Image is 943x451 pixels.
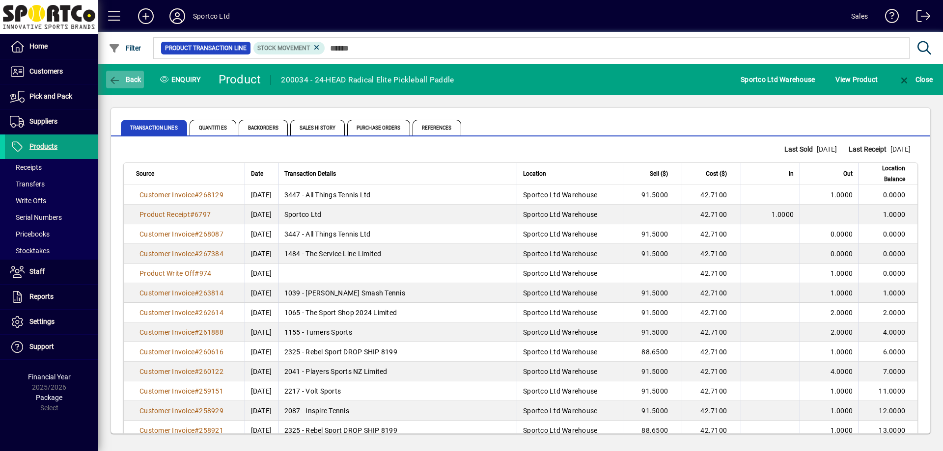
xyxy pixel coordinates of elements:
td: 1484 - The Service Line Limited [278,244,517,264]
span: Sportco Ltd Warehouse [523,348,597,356]
a: Transfers [5,176,98,192]
a: Customer Invoice#262614 [136,307,227,318]
span: Settings [29,318,55,325]
td: 1155 - Turners Sports [278,322,517,342]
a: Write Offs [5,192,98,209]
a: Staff [5,260,98,284]
td: 2325 - Rebel Sport DROP SHIP 8199 [278,342,517,362]
span: 1.0000 [772,211,794,218]
span: Transaction Details [284,168,336,179]
span: Sportco Ltd Warehouse [523,289,597,297]
span: 1.0000 [831,426,853,434]
a: Support [5,335,98,359]
a: Customer Invoice#268129 [136,189,227,200]
span: Customer Invoice [139,368,194,375]
span: Sportco Ltd Warehouse [523,387,597,395]
a: Suppliers [5,109,98,134]
td: [DATE] [245,224,278,244]
span: 1.0000 [831,387,853,395]
td: Sportco Ltd [278,205,517,224]
span: 1.0000 [831,269,853,277]
a: Customer Invoice#260616 [136,346,227,357]
td: 2325 - Rebel Sport DROP SHIP 8199 [278,421,517,440]
td: 2.0000 [859,303,917,322]
td: [DATE] [245,303,278,322]
span: Financial Year [28,373,71,381]
span: Sportco Ltd Warehouse [523,230,597,238]
td: [DATE] [245,381,278,401]
span: Filter [109,44,141,52]
a: Customer Invoice#258929 [136,405,227,416]
td: 13.0000 [859,421,917,440]
span: # [194,269,199,277]
a: Knowledge Base [878,2,899,34]
span: Customer Invoice [139,230,194,238]
td: 88.6500 [623,421,682,440]
a: Customer Invoice#259151 [136,386,227,397]
a: Serial Numbers [5,209,98,226]
td: 4.0000 [859,322,917,342]
span: Last Receipt [849,144,890,155]
span: Sportco Ltd Warehouse [523,407,597,415]
a: Logout [909,2,931,34]
span: Out [843,168,853,179]
span: # [194,230,199,238]
span: References [413,120,461,135]
span: Cost ($) [706,168,727,179]
td: 42.7100 [682,244,741,264]
span: # [194,309,199,317]
td: 42.7100 [682,264,741,283]
span: Customer Invoice [139,289,194,297]
td: 0.0000 [859,264,917,283]
span: Backorders [239,120,288,135]
td: 42.7100 [682,342,741,362]
td: 0.0000 [859,244,917,264]
span: Customers [29,67,63,75]
span: Sportco Ltd Warehouse [523,250,597,258]
span: Write Offs [10,197,46,205]
div: Sales [851,8,868,24]
span: # [194,387,199,395]
span: 2.0000 [831,309,853,317]
td: 2087 - Inspire Tennis [278,401,517,421]
td: 2041 - Players Sports NZ Limited [278,362,517,381]
td: 42.7100 [682,362,741,381]
td: [DATE] [245,244,278,264]
div: 200034 - 24-HEAD Radical Elite Pickleball Paddle [281,72,454,88]
span: Products [29,142,57,150]
span: # [194,328,199,336]
span: 259151 [199,387,223,395]
span: # [190,211,194,218]
td: 91.5000 [623,381,682,401]
td: 42.7100 [682,205,741,224]
span: Customer Invoice [139,309,194,317]
td: 42.7100 [682,401,741,421]
button: Add [130,7,162,25]
span: Package [36,394,62,401]
span: 0.0000 [831,230,853,238]
span: Close [898,76,933,83]
td: 0.0000 [859,224,917,244]
button: Back [106,71,144,88]
div: Source [136,168,239,179]
span: Reports [29,292,54,300]
span: Product Transaction Line [165,43,247,53]
td: 88.6500 [623,342,682,362]
div: Sell ($) [629,168,677,179]
span: Stocktakes [10,247,50,255]
mat-chip: Product Transaction Type: Stock movement [253,42,325,54]
td: 91.5000 [623,401,682,421]
button: Profile [162,7,193,25]
td: 11.0000 [859,381,917,401]
app-page-header-button: Back [98,71,152,88]
div: Sportco Ltd [193,8,230,24]
span: Customer Invoice [139,387,194,395]
span: 267384 [199,250,223,258]
div: Cost ($) [688,168,736,179]
button: View Product [833,71,880,88]
a: Product Write Off#974 [136,268,215,279]
span: Product Write Off [139,269,194,277]
a: Stocktakes [5,242,98,259]
a: Reports [5,285,98,309]
div: Date [251,168,272,179]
